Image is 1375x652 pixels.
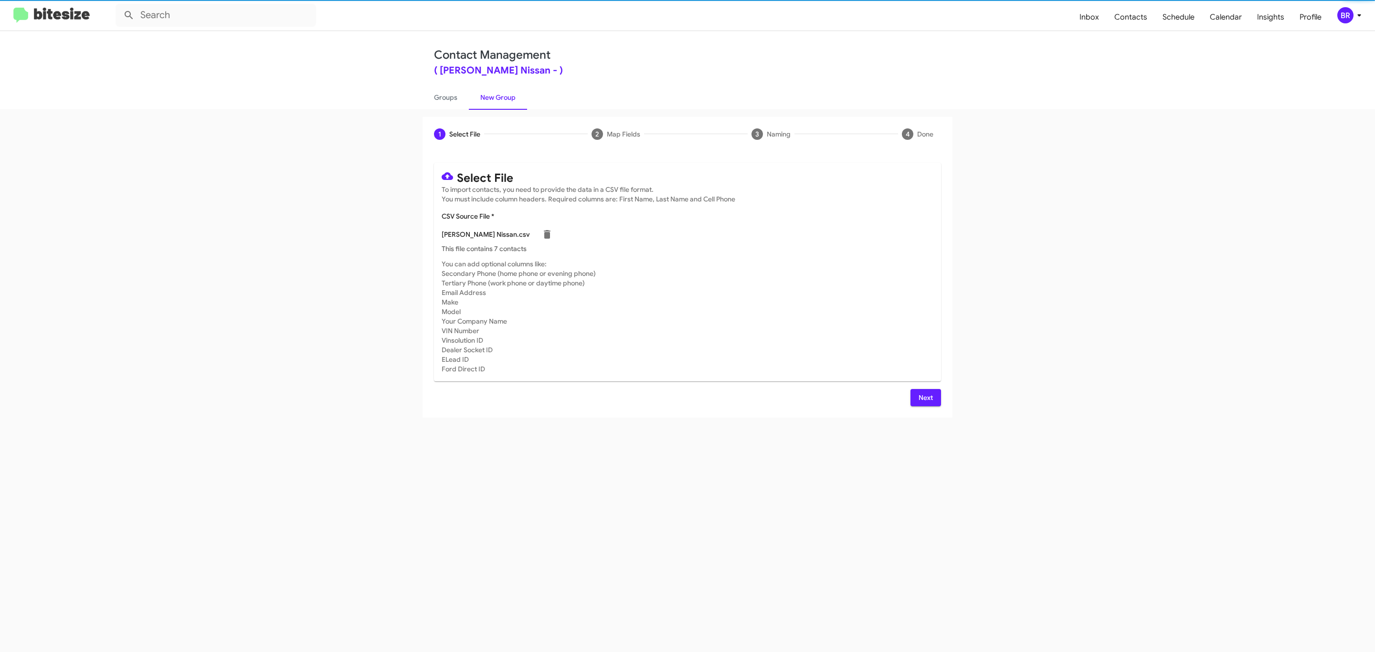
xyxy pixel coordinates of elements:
[442,259,933,374] mat-card-subtitle: You can add optional columns like: Secondary Phone (home phone or evening phone) Tertiary Phone (...
[116,4,316,27] input: Search
[1292,3,1329,31] a: Profile
[423,85,469,110] a: Groups
[1072,3,1107,31] a: Inbox
[442,211,494,221] label: CSV Source File *
[918,389,933,406] span: Next
[434,48,550,62] a: Contact Management
[442,244,933,253] p: This file contains 7 contacts
[1202,3,1249,31] a: Calendar
[442,230,530,239] p: [PERSON_NAME] Nissan.csv
[910,389,941,406] button: Next
[1107,3,1155,31] a: Contacts
[1249,3,1292,31] a: Insights
[1337,7,1354,23] div: BR
[434,66,941,75] div: ( [PERSON_NAME] Nissan - )
[442,170,933,183] mat-card-title: Select File
[469,85,527,110] a: New Group
[442,185,933,204] mat-card-subtitle: To import contacts, you need to provide the data in a CSV file format. You must include column he...
[1329,7,1364,23] button: BR
[1155,3,1202,31] a: Schedule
